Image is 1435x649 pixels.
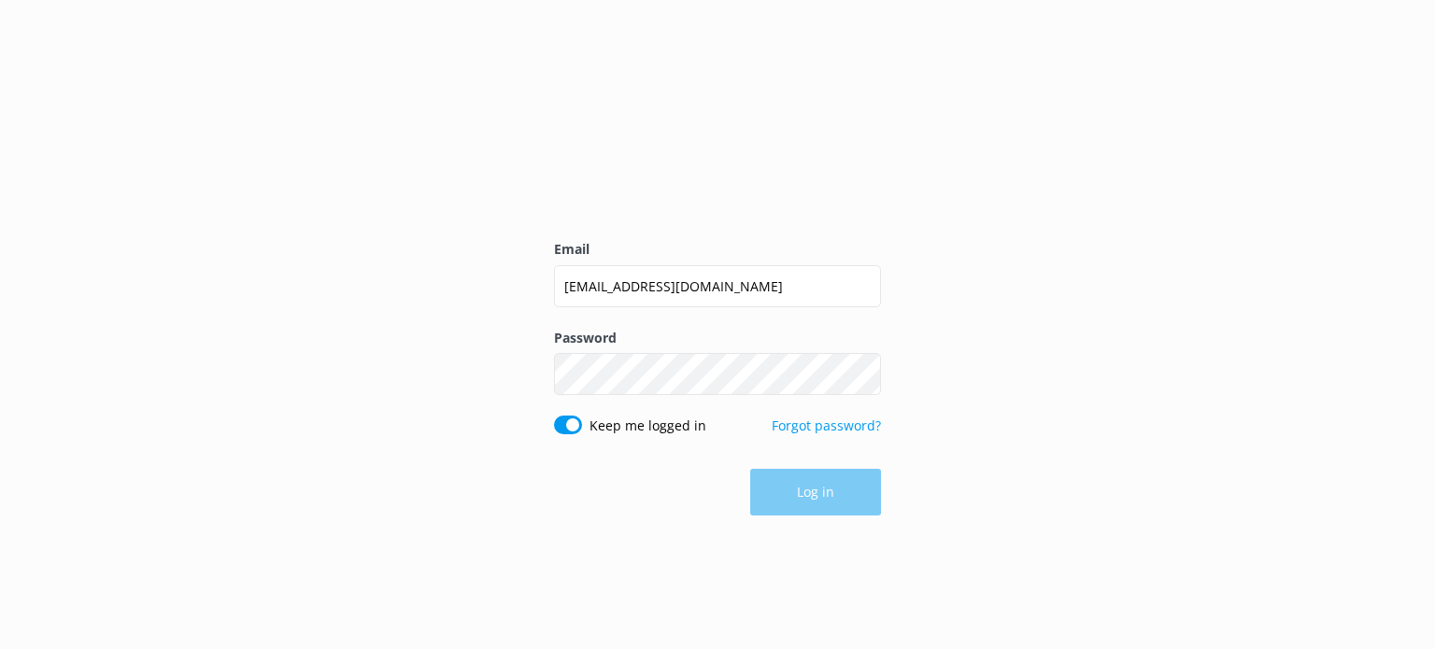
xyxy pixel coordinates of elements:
[554,239,881,260] label: Email
[554,328,881,348] label: Password
[772,416,881,434] a: Forgot password?
[590,416,706,436] label: Keep me logged in
[844,356,881,393] button: Show password
[554,265,881,307] input: user@emailaddress.com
